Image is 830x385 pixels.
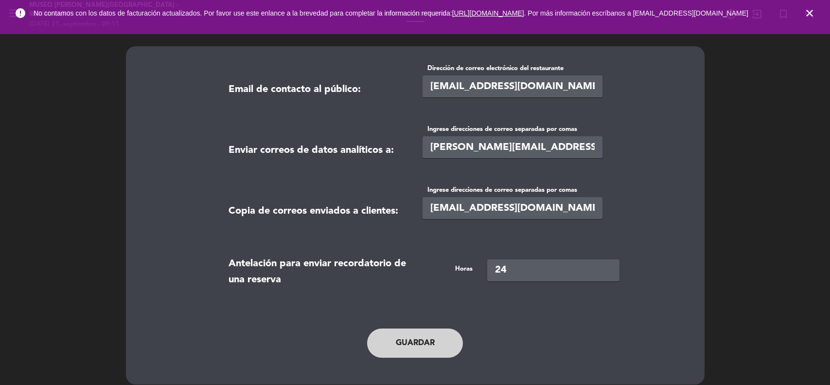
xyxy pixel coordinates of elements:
input: contacto@lacocina.com, juan@lacocina.com [423,136,602,158]
button: Guardar [367,329,463,358]
label: Email de contacto al público: [229,77,361,98]
input: contacto@lacocina.com, juan@lacocina.com [423,197,602,219]
input: contacto@lacocina.com [423,75,602,97]
span: No contamos con los datos de facturación actualizados. Por favor use este enlance a la brevedad p... [34,9,748,17]
a: . Por más información escríbanos a [EMAIL_ADDRESS][DOMAIN_NAME] [524,9,748,17]
label: Ingrese direcciones de correo separadas por comas [423,124,602,134]
i: close [804,7,815,19]
i: error [15,7,26,19]
label: Dirección de correo electrónico del restaurante [423,63,602,73]
label: Ingrese direcciones de correo separadas por comas [423,185,602,195]
a: [URL][DOMAIN_NAME] [452,9,524,17]
label: Enviar correos de datos analíticos a: [229,138,394,159]
label: Antelación para enviar recordatorio de una reserva [229,251,408,288]
label: Copia de correos enviados a clientes: [229,199,398,220]
div: Horas [415,246,480,293]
